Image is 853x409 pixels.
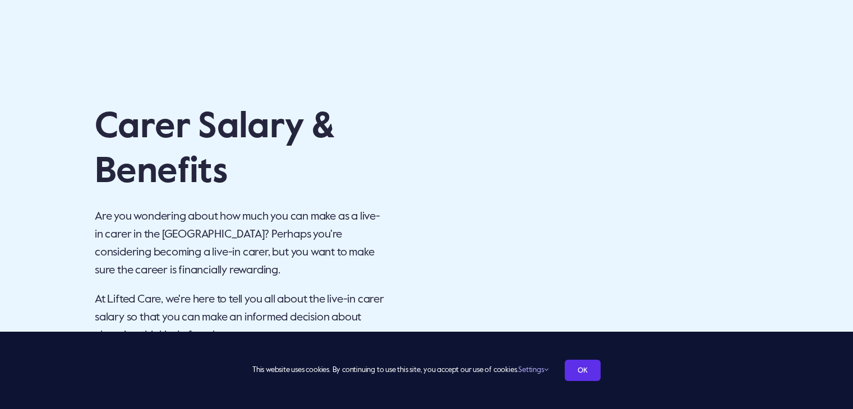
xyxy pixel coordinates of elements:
[252,361,548,379] span: This website uses cookies. By continuing to use this site, you accept our use of cookies.
[403,84,758,401] img: Beome a Carer – Hero Image
[518,366,548,374] a: Settings
[95,109,334,190] span: Carer Salary & Benefits
[565,360,601,381] a: OK
[95,294,384,341] span: At Lifted Care, we're here to tell you all about the live-in carer salary so that you can make an...
[95,211,380,276] span: Are you wondering about how much you can make as a live-in carer in the [GEOGRAPHIC_DATA]? Perhap...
